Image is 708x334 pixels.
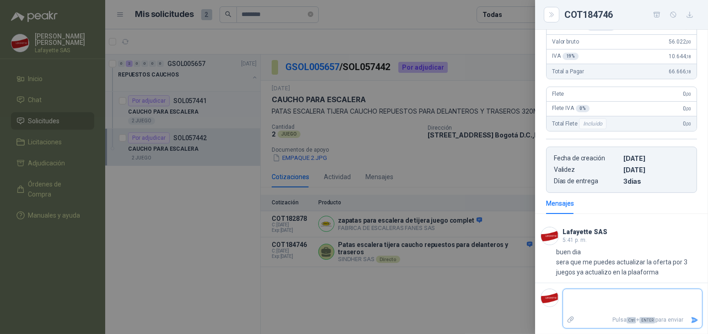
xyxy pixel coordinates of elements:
[563,237,587,243] span: 5:41 p. m.
[686,121,691,126] span: ,00
[686,106,691,111] span: ,00
[552,118,608,129] span: Total Flete
[552,38,579,45] span: Valor bruto
[541,289,558,307] img: Company Logo
[623,177,689,185] p: 3 dias
[669,68,691,75] span: 66.666
[686,54,691,59] span: ,18
[563,53,579,60] div: 19 %
[669,53,691,60] span: 10.644
[552,68,584,75] span: Total a Pagar
[686,39,691,44] span: ,00
[683,91,691,97] span: 0
[686,92,691,97] span: ,00
[623,154,689,162] p: [DATE]
[552,53,579,60] span: IVA
[554,177,620,185] p: Días de entrega
[554,166,620,174] p: Validez
[576,105,590,112] div: 0 %
[563,312,579,328] label: Adjuntar archivos
[541,227,558,245] img: Company Logo
[683,120,691,127] span: 0
[552,105,590,112] span: Flete IVA
[556,247,703,277] p: buen dia sera que me puedes actualizar la oferta por 3 juegos ya actualizo en la plaaforma
[683,105,691,112] span: 0
[639,317,655,323] span: ENTER
[669,38,691,45] span: 56.022
[546,9,557,20] button: Close
[552,91,564,97] span: Flete
[563,230,607,235] h3: Lafayette SAS
[554,154,620,162] p: Fecha de creación
[579,118,606,129] div: Incluido
[579,312,687,328] p: Pulsa + para enviar
[564,7,697,22] div: COT184746
[627,317,636,323] span: Ctrl
[623,166,689,174] p: [DATE]
[546,198,574,208] div: Mensajes
[687,312,702,328] button: Enviar
[686,69,691,74] span: ,18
